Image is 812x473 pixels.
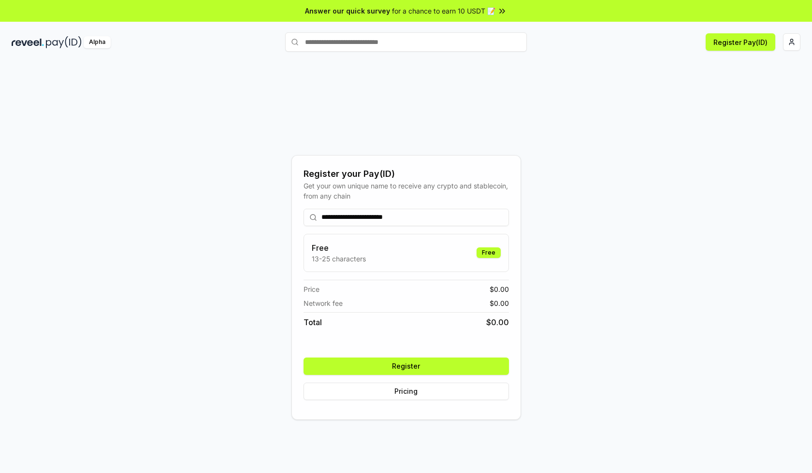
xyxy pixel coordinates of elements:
div: Alpha [84,36,111,48]
span: $ 0.00 [490,298,509,308]
img: reveel_dark [12,36,44,48]
button: Register [304,358,509,375]
span: Total [304,316,322,328]
img: pay_id [46,36,82,48]
div: Free [477,247,501,258]
h3: Free [312,242,366,254]
span: for a chance to earn 10 USDT 📝 [392,6,495,16]
span: $ 0.00 [490,284,509,294]
button: Pricing [304,383,509,400]
span: Network fee [304,298,343,308]
span: $ 0.00 [486,316,509,328]
button: Register Pay(ID) [706,33,775,51]
span: Answer our quick survey [305,6,390,16]
span: Price [304,284,319,294]
p: 13-25 characters [312,254,366,264]
div: Register your Pay(ID) [304,167,509,181]
div: Get your own unique name to receive any crypto and stablecoin, from any chain [304,181,509,201]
